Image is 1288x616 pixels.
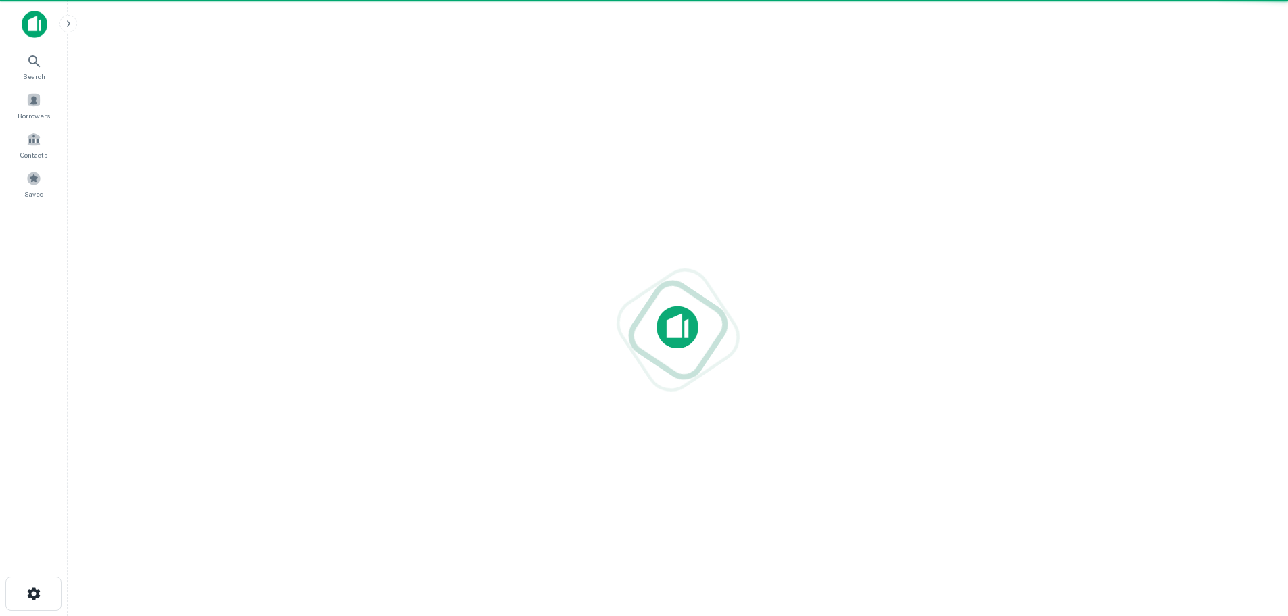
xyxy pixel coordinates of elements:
span: Saved [24,189,44,199]
span: Borrowers [18,110,50,121]
span: Contacts [20,149,47,160]
a: Borrowers [4,87,64,124]
a: Saved [4,166,64,202]
img: capitalize-icon.png [22,11,47,38]
a: Contacts [4,126,64,163]
span: Search [23,71,45,82]
iframe: Chat Widget [1220,508,1288,573]
a: Search [4,48,64,85]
